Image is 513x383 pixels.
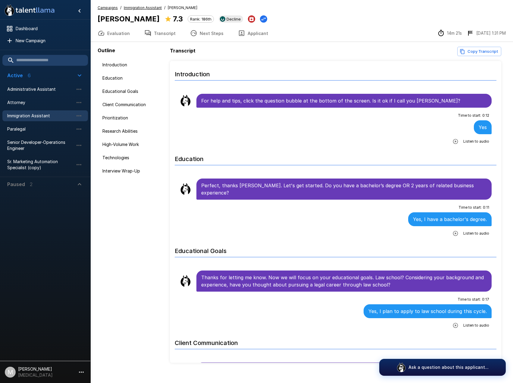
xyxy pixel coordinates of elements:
div: Technologies [98,152,167,163]
img: llama_clean.png [180,275,192,287]
button: Archive Applicant [248,15,255,23]
div: Introduction [98,59,167,70]
button: Next Steps [183,25,231,42]
button: Transcript [137,25,183,42]
h6: Introduction [175,65,496,81]
button: Applicant [231,25,275,42]
div: Education [98,73,167,84]
p: Yes [479,124,487,131]
span: Listen to audio [463,230,489,236]
span: Introduction [102,62,163,68]
span: Educational Goals [102,88,163,94]
div: The date and time when the interview was completed [467,30,506,37]
span: Prioritization [102,115,163,121]
img: logo_glasses@2x.png [396,362,406,372]
button: Ask a question about this applicant... [379,359,506,376]
p: Yes, I have a bachelor's degree. [413,216,487,223]
span: Interview Wrap-Up [102,168,163,174]
img: ukg_logo.jpeg [220,16,225,22]
span: Research Abilities [102,128,163,134]
span: / [120,5,121,11]
span: 0 : 12 [482,112,489,119]
span: Technologies [102,155,163,161]
u: Campaigns [98,5,118,10]
b: Transcript [170,48,196,54]
span: 0 : 17 [482,296,489,302]
img: llama_clean.png [180,183,192,195]
b: Outline [98,47,115,53]
div: Research Abilities [98,126,167,137]
p: Perfect, thanks [PERSON_NAME]. Let's get started. Do you have a bachelor’s degree OR 2 years of r... [201,182,487,196]
span: 0 : 11 [483,204,489,210]
h6: Client Communication [175,333,496,349]
div: Interview Wrap-Up [98,166,167,176]
p: For help and tips, click the question bubble at the bottom of the screen. Is it ok if I call you ... [201,97,487,104]
span: / [164,5,165,11]
div: High-Volume Work [98,139,167,150]
button: Copy transcript [457,47,501,56]
div: Educational Goals [98,86,167,97]
span: Education [102,75,163,81]
p: Thanks for letting me know. Now we will focus on your educational goals. Law school? Considering ... [201,274,487,288]
span: Time to start : [458,204,482,210]
span: Rank: 186th [188,17,214,21]
div: The time between starting and completing the interview [437,30,462,37]
button: Evaluation [90,25,137,42]
div: Client Communication [98,99,167,110]
span: Decline [224,17,243,21]
span: High-Volume Work [102,141,163,147]
span: Time to start : [458,112,481,119]
p: Ask a question about this applicant... [408,364,489,370]
h6: Education [175,149,496,165]
span: Client Communication [102,102,163,108]
u: Immigration Assistant [124,5,162,10]
div: Prioritization [98,112,167,123]
span: Time to start : [458,296,481,302]
span: [PERSON_NAME] [168,5,197,11]
p: Yes, I plan to apply to law school during this cycle. [368,308,487,315]
p: 14m 21s [447,30,462,36]
div: View profile in UKG [219,15,243,23]
b: 7.3 [173,14,183,23]
h6: Educational Goals [175,241,496,257]
p: [DATE] 1:31 PM [476,30,506,36]
span: Listen to audio [463,322,489,328]
span: Listen to audio [463,138,489,144]
button: Change Stage [260,15,267,23]
img: llama_clean.png [180,95,192,107]
b: [PERSON_NAME] [98,14,160,23]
